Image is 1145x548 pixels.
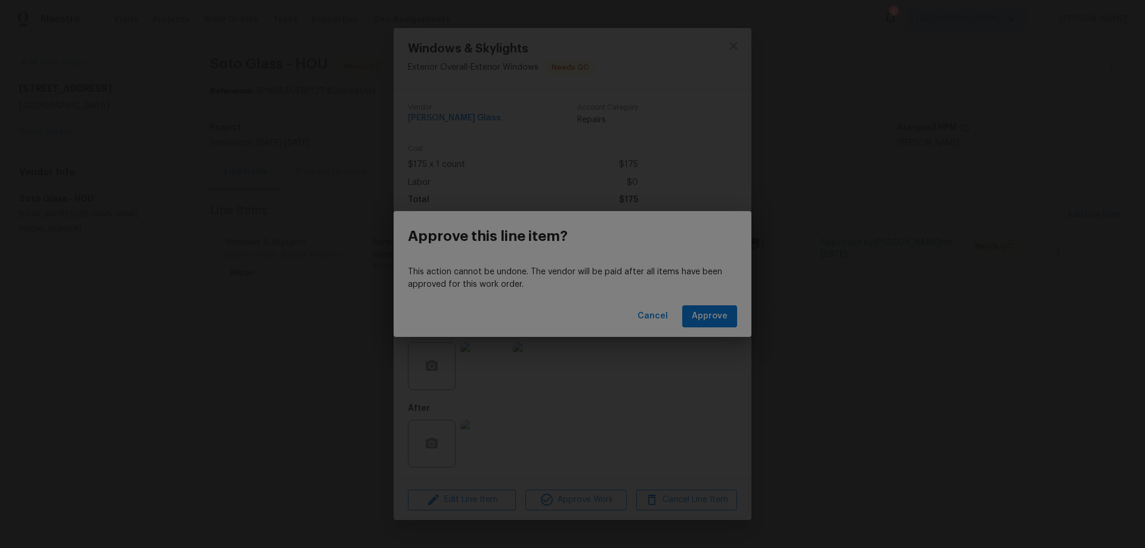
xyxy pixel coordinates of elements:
[408,266,737,291] p: This action cannot be undone. The vendor will be paid after all items have been approved for this...
[682,305,737,327] button: Approve
[638,309,668,324] span: Cancel
[633,305,673,327] button: Cancel
[692,309,728,324] span: Approve
[408,228,568,244] h3: Approve this line item?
